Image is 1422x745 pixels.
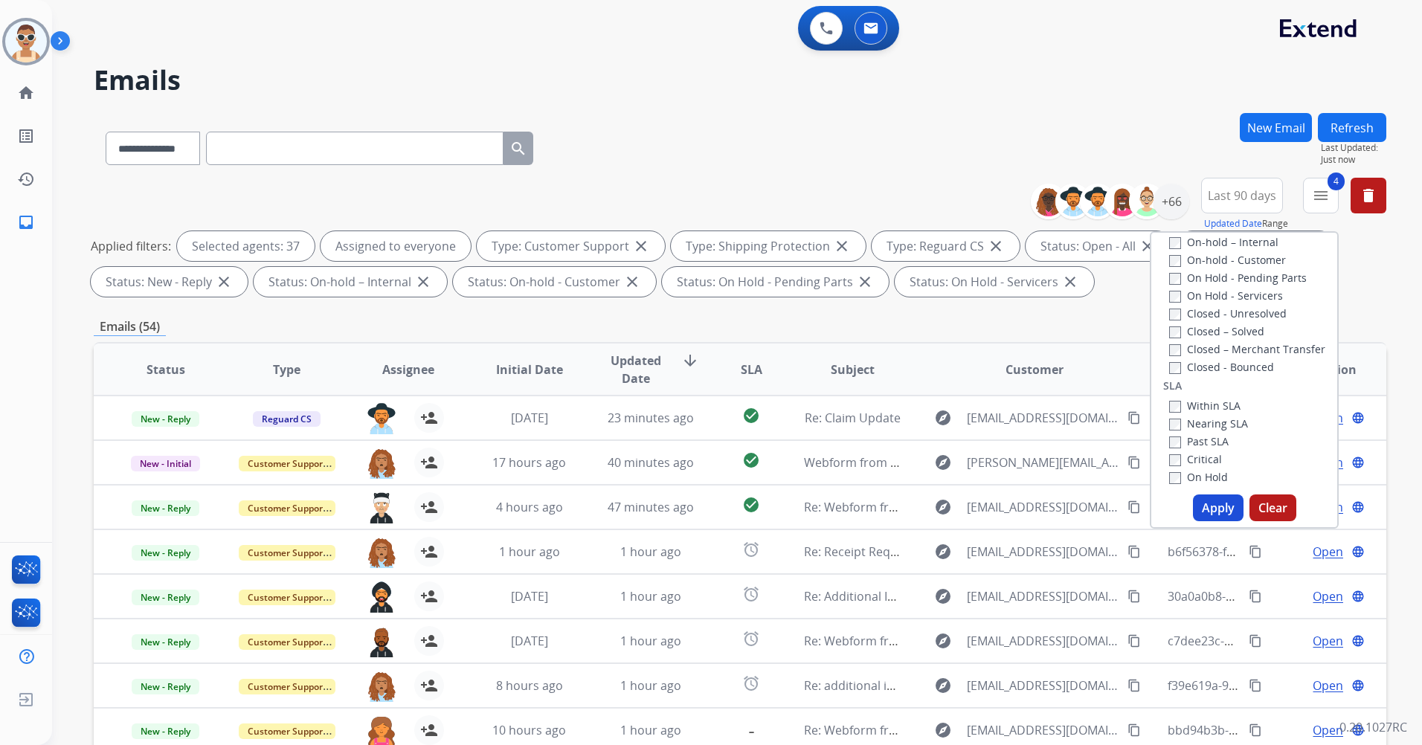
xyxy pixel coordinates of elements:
[17,127,35,145] mat-icon: list_alt
[273,361,300,378] span: Type
[623,273,641,291] mat-icon: close
[967,498,1119,516] span: [EMAIL_ADDRESS][DOMAIN_NAME]
[1169,399,1241,413] label: Within SLA
[1328,172,1345,190] span: 4
[856,273,874,291] mat-icon: close
[804,588,951,604] span: Re: Additional Information
[91,267,248,297] div: Status: New - Reply
[1169,326,1181,338] input: Closed – Solved
[1249,545,1262,558] mat-icon: content_copy
[742,407,760,425] mat-icon: check_circle
[1169,344,1181,356] input: Closed – Merchant Transfer
[496,361,563,378] span: Initial Date
[1139,237,1156,255] mat-icon: close
[1168,588,1395,604] span: 30a0a0b8-8846-437a-85c4-2606271c793c
[987,237,1005,255] mat-icon: close
[1313,721,1343,739] span: Open
[17,213,35,231] mat-icon: inbox
[742,585,760,603] mat-icon: alarm
[1006,361,1064,378] span: Customer
[91,237,171,255] p: Applied filters:
[1169,291,1181,303] input: On Hold - Servicers
[1169,454,1181,466] input: Critical
[934,677,952,694] mat-icon: explore
[620,544,681,560] span: 1 hour ago
[420,587,438,605] mat-icon: person_add
[1169,288,1283,303] label: On Hold - Servicers
[420,632,438,650] mat-icon: person_add
[602,352,669,387] span: Updated Date
[1026,231,1171,261] div: Status: Open - All
[1061,273,1079,291] mat-icon: close
[1249,494,1296,521] button: Clear
[742,630,760,648] mat-icon: alarm
[1169,416,1248,430] label: Nearing SLA
[17,84,35,102] mat-icon: home
[414,273,432,291] mat-icon: close
[367,626,396,657] img: agent-avatar
[511,633,548,649] span: [DATE]
[608,454,694,471] span: 40 minutes ago
[1312,187,1330,204] mat-icon: menu
[632,237,650,255] mat-icon: close
[1169,271,1307,285] label: On Hold - Pending Parts
[132,590,199,605] span: New - Reply
[1201,178,1283,213] button: Last 90 days
[492,722,566,738] span: 10 hours ago
[934,587,952,605] mat-icon: explore
[511,588,548,604] span: [DATE]
[367,403,396,434] img: agent-avatar
[132,723,199,739] span: New - Reply
[17,170,35,188] mat-icon: history
[509,140,527,158] mat-icon: search
[620,722,681,738] span: 1 hour ago
[967,587,1119,605] span: [EMAIL_ADDRESS][DOMAIN_NAME]
[1154,184,1189,219] div: +66
[934,498,952,516] mat-icon: explore
[1127,411,1141,425] mat-icon: content_copy
[1321,154,1386,166] span: Just now
[804,677,950,694] span: Re: additional information
[934,543,952,561] mat-icon: explore
[1169,470,1228,484] label: On Hold
[453,267,656,297] div: Status: On-hold - Customer
[496,499,563,515] span: 4 hours ago
[805,410,901,426] span: Re: Claim Update
[131,456,200,471] span: New - Initial
[1249,723,1262,737] mat-icon: content_copy
[1169,309,1181,320] input: Closed - Unresolved
[742,496,760,514] mat-icon: check_circle
[742,674,760,692] mat-icon: alarm
[239,590,335,605] span: Customer Support
[1127,723,1141,737] mat-icon: content_copy
[1351,500,1365,514] mat-icon: language
[254,267,447,297] div: Status: On-hold – Internal
[1168,677,1391,694] span: f39e619a-9d7b-4321-bf38-c45fd08947ed
[5,21,47,62] img: avatar
[1313,543,1343,561] span: Open
[1249,590,1262,603] mat-icon: content_copy
[1169,253,1286,267] label: On-hold - Customer
[1313,632,1343,650] span: Open
[239,679,335,694] span: Customer Support
[177,231,315,261] div: Selected agents: 37
[1127,456,1141,469] mat-icon: content_copy
[367,448,396,479] img: agent-avatar
[742,541,760,558] mat-icon: alarm
[895,267,1094,297] div: Status: On Hold - Servicers
[420,721,438,739] mat-icon: person_add
[94,65,1386,95] h2: Emails
[1127,634,1141,648] mat-icon: content_copy
[94,317,166,336] p: Emails (54)
[804,454,1233,471] span: Webform from [PERSON_NAME][EMAIL_ADDRESS][DOMAIN_NAME] on [DATE]
[367,581,396,613] img: agent-avatar
[321,231,471,261] div: Assigned to everyone
[804,499,1161,515] span: Re: Webform from [EMAIL_ADDRESS][DOMAIN_NAME] on [DATE]
[367,537,396,568] img: agent-avatar
[1169,434,1229,448] label: Past SLA
[1351,545,1365,558] mat-icon: language
[967,632,1119,650] span: [EMAIL_ADDRESS][DOMAIN_NAME]
[804,633,1161,649] span: Re: Webform from [EMAIL_ADDRESS][DOMAIN_NAME] on [DATE]
[1303,178,1339,213] button: 4
[1351,411,1365,425] mat-icon: language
